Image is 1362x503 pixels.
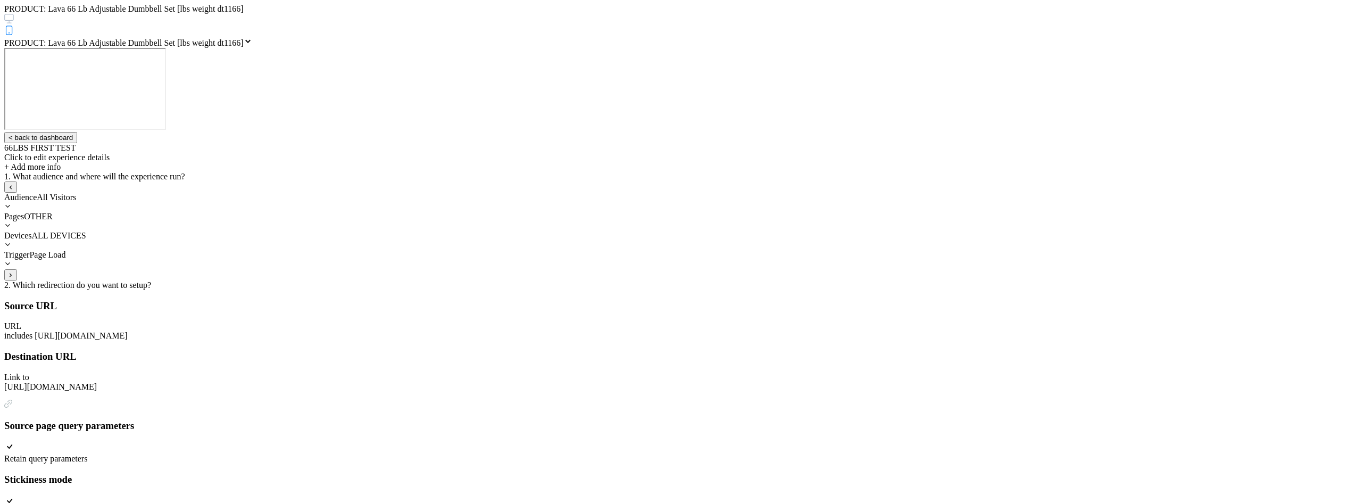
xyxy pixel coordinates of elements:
span: + Add more info [4,162,61,171]
span: Audience [4,193,37,202]
button: < back to dashboard [4,132,77,143]
h3: Source URL [4,300,1358,312]
span: Devices [4,231,32,240]
h3: Source page query parameters [4,420,1358,432]
span: PRODUCT: Lava 66 Lb Adjustable Dumbbell Set [lbs weight dt1166] [4,4,244,13]
div: URL [4,321,1358,341]
div: Click to edit experience details [4,153,1358,162]
div: includes [URL][DOMAIN_NAME] [4,331,1358,341]
span: Page Load [29,250,65,259]
span: Trigger [4,250,29,259]
span: Retain query parameters [4,454,87,463]
h3: Destination URL [4,351,1358,362]
span: OTHER [24,212,52,221]
span: PRODUCT: Lava 66 Lb Adjustable Dumbbell Set [lbs weight dt1166] [4,38,244,47]
span: All Visitors [37,193,76,202]
h3: Stickiness mode [4,474,1358,485]
span: 66LBS FIRST TEST [4,143,76,152]
span: Pages [4,212,24,221]
span: ALL DEVICES [32,231,86,240]
span: Link to [4,373,29,382]
img: edit [4,400,12,408]
span: 2. Which redirection do you want to setup? [4,281,151,290]
span: 1. What audience and where will the experience run? [4,172,185,181]
span: [URL][DOMAIN_NAME] [4,382,97,391]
